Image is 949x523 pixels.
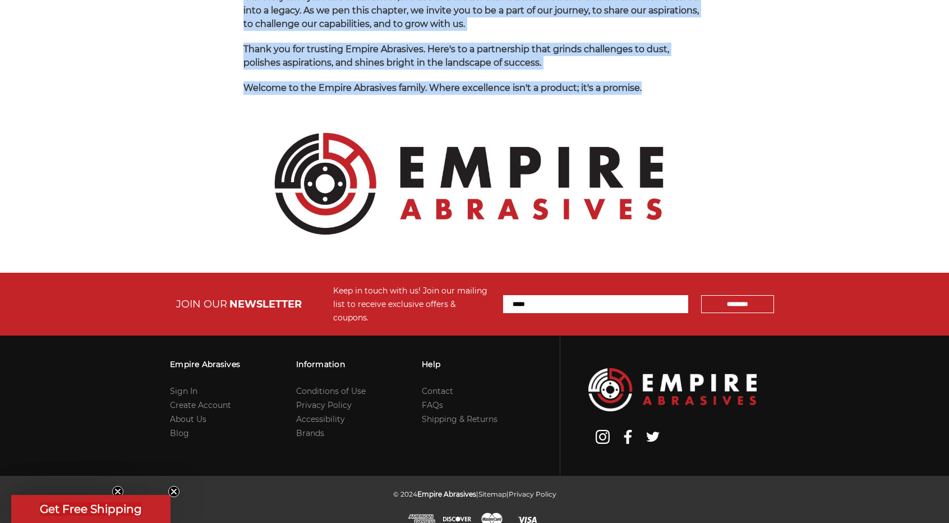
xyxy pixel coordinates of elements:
a: Blog [170,428,189,438]
a: Accessibility [296,414,345,424]
a: FAQs [422,400,443,410]
a: Sitemap [478,490,506,498]
a: Brands [296,428,324,438]
span: Get Free Shipping [40,502,142,516]
a: Sign In [170,386,197,396]
p: © 2024 | | [393,487,556,501]
h3: Help [422,352,497,376]
a: Conditions of Use [296,386,366,396]
span: Welcome to the Empire Abrasives family. Where excellence isn't a product; it's a promise. [243,82,642,93]
a: Contact [422,386,453,396]
a: Privacy Policy [296,400,352,410]
h3: Information [296,352,366,376]
img: Empire Abrasives Logo Image [588,368,757,411]
span: Thank you for trusting Empire Abrasives. Here's to a partnership that grinds challenges to dust, ... [243,44,669,68]
a: Create Account [170,400,231,410]
h3: Empire Abrasives [170,352,240,376]
span: Empire Abrasives [417,490,476,498]
span: NEWSLETTER [229,298,302,310]
div: Keep in touch with us! Join our mailing list to receive exclusive offers & coupons. [333,284,492,324]
button: Close teaser [168,486,179,497]
a: Shipping & Returns [422,414,497,424]
a: Privacy Policy [509,490,556,498]
img: Empire Abrasives Official Logo - Premium Quality Abrasives Supplier [243,107,694,261]
a: About Us [170,414,206,424]
button: Close teaser [112,486,123,497]
div: Get Free ShippingClose teaser [11,495,171,523]
span: JOIN OUR [176,298,227,310]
